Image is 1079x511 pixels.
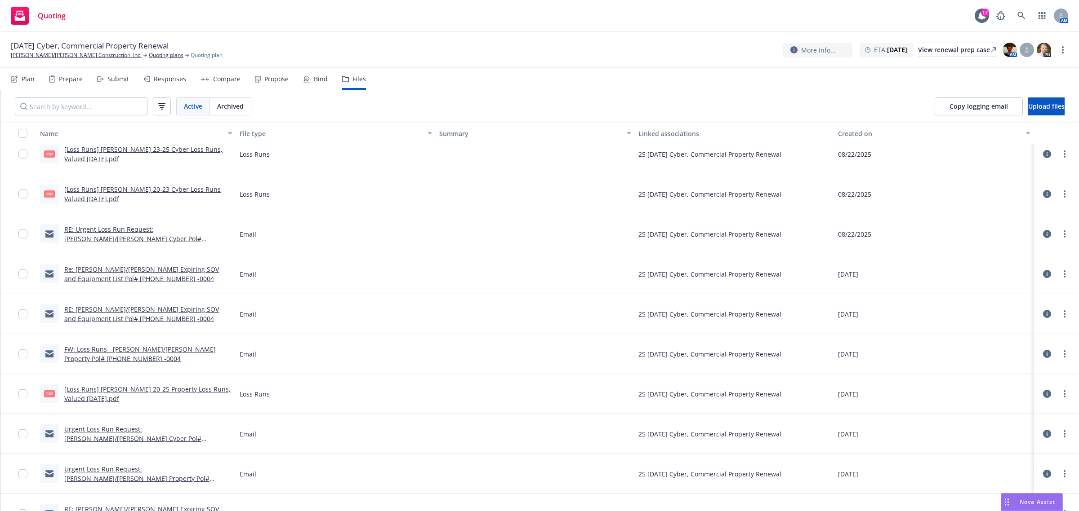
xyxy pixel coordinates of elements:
[11,51,142,59] a: [PERSON_NAME]/[PERSON_NAME] Construction, Inc.
[439,129,622,138] div: Summary
[240,469,256,479] span: Email
[1028,102,1065,110] span: Upload files
[217,101,244,111] span: Archived
[950,102,1008,110] span: Copy logging email
[64,305,219,323] a: RE: [PERSON_NAME]/[PERSON_NAME] Expiring SOV and Equipment List Pol# [PHONE_NUMBER] -0004
[638,189,781,199] div: 25 [DATE] Cyber, Commercial Property Renewal
[154,75,186,83] div: Responses
[1059,149,1070,159] a: more
[40,129,223,138] div: Name
[15,97,147,115] input: Search by keyword...
[264,75,289,83] div: Propose
[638,389,781,399] div: 25 [DATE] Cyber, Commercial Property Renewal
[935,97,1023,115] button: Copy logging email
[22,75,35,83] div: Plan
[184,101,202,111] span: Active
[191,51,223,59] span: Quoting plan
[64,465,210,492] a: Urgent Loss Run Request: [PERSON_NAME]/[PERSON_NAME] Property Pol# [PHONE_NUMBER] -0004
[240,389,270,399] span: Loss Runs
[436,123,635,144] button: Summary
[64,385,231,403] a: [Loss Runs] [PERSON_NAME] 20-25 Property Loss Runs, Valued [DATE].pdf
[918,43,996,57] a: View renewal prep case
[1028,97,1065,115] button: Upload files
[38,12,66,19] span: Quoting
[838,229,871,239] span: 08/22/2025
[18,349,27,358] input: Toggle Row Selected
[240,429,256,439] span: Email
[783,43,852,57] button: More info...
[59,75,83,83] div: Prepare
[992,7,1010,25] a: Report a Bug
[64,265,219,283] a: Re: [PERSON_NAME]/[PERSON_NAME] Expiring SOV and Equipment List Pol# [PHONE_NUMBER] -0004
[64,145,223,163] a: [Loss Runs] [PERSON_NAME] 23-25 Cyber Loss Runs, Valued [DATE].pdf
[18,129,27,138] input: Select all
[1059,269,1070,279] a: more
[36,123,236,144] button: Name
[638,469,781,479] div: 25 [DATE] Cyber, Commercial Property Renewal
[64,345,216,363] a: FW: Loss Runs - [PERSON_NAME]/[PERSON_NAME] Property Pol# [PHONE_NUMBER] -0004
[874,45,907,54] span: ETA :
[638,429,781,439] div: 25 [DATE] Cyber, Commercial Property Renewal
[1059,229,1070,239] a: more
[213,75,241,83] div: Compare
[981,9,989,17] div: 17
[838,189,871,199] span: 08/22/2025
[638,129,831,138] div: Linked associations
[638,349,781,359] div: 25 [DATE] Cyber, Commercial Property Renewal
[638,269,781,279] div: 25 [DATE] Cyber, Commercial Property Renewal
[18,429,27,438] input: Toggle Row Selected
[1059,189,1070,199] a: more
[1059,468,1070,479] a: more
[18,150,27,159] input: Toggle Row Selected
[638,150,781,159] div: 25 [DATE] Cyber, Commercial Property Renewal
[18,229,27,238] input: Toggle Row Selected
[1020,498,1055,506] span: Nova Assist
[240,349,256,359] span: Email
[18,389,27,398] input: Toggle Row Selected
[240,189,270,199] span: Loss Runs
[834,123,1034,144] button: Created on
[236,123,436,144] button: File type
[240,269,256,279] span: Email
[838,349,858,359] span: [DATE]
[1033,7,1051,25] a: Switch app
[1059,308,1070,319] a: more
[1003,43,1017,57] img: photo
[887,45,907,54] strong: [DATE]
[64,225,201,252] a: RE: Urgent Loss Run Request: [PERSON_NAME]/[PERSON_NAME] Cyber Pol# KI542CYLA241
[149,51,183,59] a: Quoting plans
[107,75,129,83] div: Submit
[838,429,858,439] span: [DATE]
[801,45,836,55] span: More info...
[638,229,781,239] div: 25 [DATE] Cyber, Commercial Property Renewal
[838,269,858,279] span: [DATE]
[838,469,858,479] span: [DATE]
[240,150,270,159] span: Loss Runs
[1059,428,1070,439] a: more
[240,229,256,239] span: Email
[638,309,781,319] div: 25 [DATE] Cyber, Commercial Property Renewal
[64,185,221,203] a: [Loss Runs] [PERSON_NAME] 20-23 Cyber Loss Runs Valued [DATE].pdf
[1059,348,1070,359] a: more
[838,150,871,159] span: 08/22/2025
[314,75,328,83] div: Bind
[44,150,55,157] span: pdf
[838,309,858,319] span: [DATE]
[64,425,201,452] a: Urgent Loss Run Request: [PERSON_NAME]/[PERSON_NAME] Cyber Pol# KI542CYLA241
[635,123,834,144] button: Linked associations
[1037,43,1051,57] img: photo
[1001,493,1012,511] div: Drag to move
[838,129,1021,138] div: Created on
[1057,44,1068,55] a: more
[240,129,422,138] div: File type
[838,389,858,399] span: [DATE]
[1001,493,1063,511] button: Nova Assist
[7,3,69,28] a: Quoting
[240,309,256,319] span: Email
[44,390,55,397] span: pdf
[18,469,27,478] input: Toggle Row Selected
[1012,7,1030,25] a: Search
[18,309,27,318] input: Toggle Row Selected
[11,40,169,51] span: [DATE] Cyber, Commercial Property Renewal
